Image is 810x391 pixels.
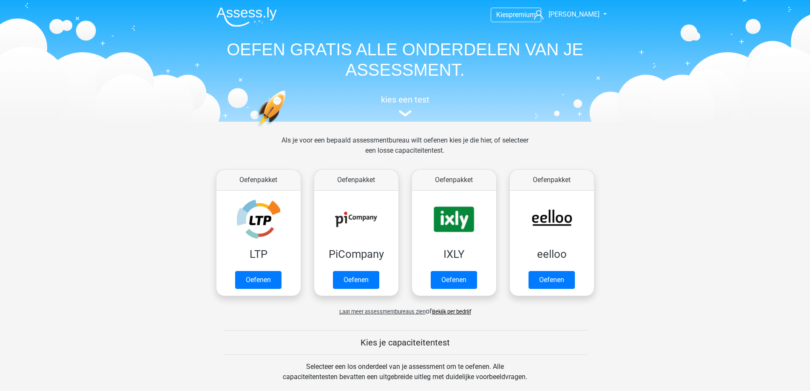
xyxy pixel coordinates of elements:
img: oefenen [256,90,319,167]
h5: Kies je capaciteitentest [224,337,587,348]
a: Oefenen [333,271,379,289]
span: premium [509,11,536,19]
a: [PERSON_NAME] [531,9,600,20]
a: Oefenen [235,271,281,289]
span: Laat meer assessmentbureaus zien [339,308,426,315]
div: Als je voor een bepaald assessmentbureau wilt oefenen kies je die hier, of selecteer een losse ca... [275,135,535,166]
a: Kiespremium [491,9,541,20]
img: assessment [399,110,412,117]
a: Bekijk per bedrijf [432,308,471,315]
h1: OEFEN GRATIS ALLE ONDERDELEN VAN JE ASSESSMENT. [210,39,601,80]
a: Oefenen [529,271,575,289]
a: kies een test [210,94,601,117]
h5: kies een test [210,94,601,105]
div: of [210,300,601,317]
img: Assessly [216,7,277,27]
span: Kies [496,11,509,19]
a: Oefenen [431,271,477,289]
span: [PERSON_NAME] [549,10,600,18]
